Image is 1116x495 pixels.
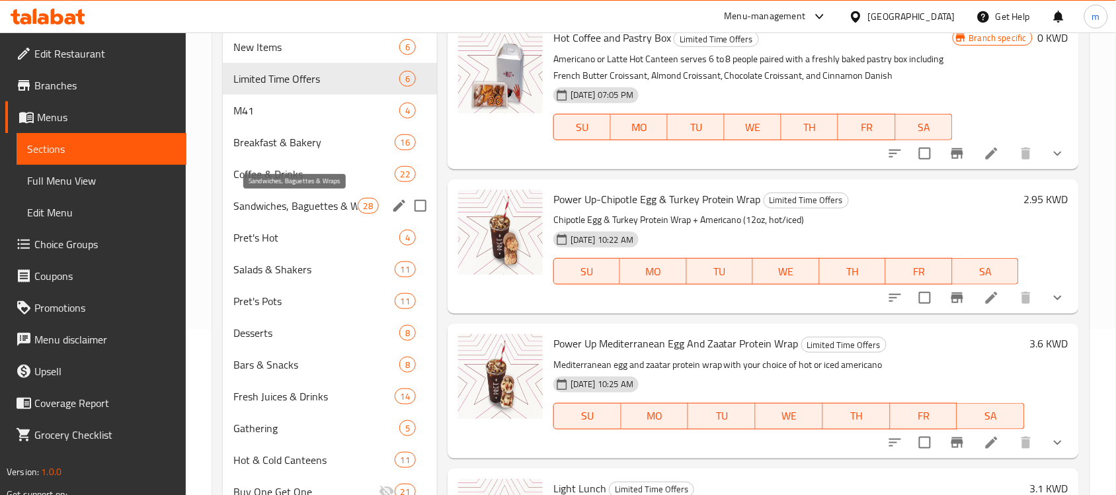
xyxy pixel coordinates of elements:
[787,118,833,137] span: TH
[5,69,186,101] a: Branches
[1092,9,1100,24] span: m
[730,118,776,137] span: WE
[984,290,1000,306] a: Edit menu item
[5,419,186,451] a: Grocery Checklist
[868,9,955,24] div: [GEOGRAPHIC_DATA]
[395,134,416,150] div: items
[674,32,758,47] span: Limited Time Offers
[223,31,437,63] div: New Items6
[1050,146,1066,161] svg: Show Choices
[553,212,1019,228] p: Chipotle Egg & Turkey Protein Wrap + Americano (12oz, hot/iced)
[34,395,176,411] span: Coverage Report
[395,390,415,403] span: 14
[896,406,953,426] span: FR
[27,204,176,220] span: Edit Menu
[559,262,615,281] span: SU
[620,258,686,285] button: MO
[233,293,394,309] span: Pret's Pots
[27,141,176,157] span: Sections
[553,403,621,429] button: SU
[668,114,725,140] button: TU
[828,406,885,426] span: TH
[1050,290,1066,306] svg: Show Choices
[886,258,952,285] button: FR
[223,126,437,158] div: Breakfast & Bakery16
[395,166,416,182] div: items
[233,103,399,118] div: M41
[34,427,176,443] span: Grocery Checklist
[395,454,415,467] span: 11
[553,357,1025,373] p: Mediterranean egg and zaatar protein wrap with your choice of hot or iced americano
[223,95,437,126] div: M414
[911,140,939,167] span: Select to update
[395,452,416,468] div: items
[565,234,639,246] span: [DATE] 10:22 AM
[891,262,947,281] span: FR
[1042,138,1074,169] button: show more
[801,337,887,353] div: Limited Time Offers
[838,114,895,140] button: FR
[223,190,437,222] div: Sandwiches, Baguettes & Wraps28edit
[233,134,394,150] span: Breakfast & Bakery
[627,406,684,426] span: MO
[5,38,186,69] a: Edit Restaurant
[233,325,399,341] span: Desserts
[7,463,39,480] span: Version:
[692,262,748,281] span: TU
[223,253,437,285] div: Salads & Shakers11
[559,406,616,426] span: SU
[1010,427,1042,459] button: delete
[37,109,176,125] span: Menus
[901,118,947,137] span: SA
[5,292,186,324] a: Promotions
[395,295,415,308] span: 11
[233,261,394,277] span: Salads & Shakers
[725,9,806,24] div: Menu-management
[223,222,437,253] div: Pret's Hot4
[233,230,399,246] div: Pret's Hot
[34,332,176,347] span: Menu disclaimer
[823,403,891,429] button: TH
[5,387,186,419] a: Coverage Report
[400,41,415,54] span: 6
[395,388,416,404] div: items
[400,327,415,339] span: 8
[553,334,799,353] span: Power Up Mediterranean Egg And Zaatar Protein Wrap
[5,355,186,387] a: Upsell
[963,406,1019,426] span: SA
[896,114,953,140] button: SA
[17,133,186,165] a: Sections
[233,166,394,182] span: Coffee & Drinks
[233,357,399,373] span: Bars & Snacks
[223,285,437,317] div: Pret's Pots11
[611,114,668,140] button: MO
[820,258,886,285] button: TH
[879,427,911,459] button: sort-choices
[891,403,958,429] button: FR
[753,258,819,285] button: WE
[34,363,176,379] span: Upsell
[17,197,186,228] a: Edit Menu
[911,284,939,312] span: Select to update
[941,138,973,169] button: Branch-specific-item
[1042,282,1074,314] button: show more
[34,300,176,316] span: Promotions
[223,349,437,381] div: Bars & Snacks8
[1010,282,1042,314] button: delete
[964,32,1032,44] span: Branch specific
[223,381,437,412] div: Fresh Juices & Drinks14
[879,138,911,169] button: sort-choices
[233,388,394,404] span: Fresh Juices & Drinks
[802,337,886,353] span: Limited Time Offers
[223,412,437,444] div: Gathering5
[1030,334,1068,353] h6: 3.6 KWD
[984,435,1000,451] a: Edit menu item
[559,118,606,137] span: SU
[694,406,750,426] span: TU
[223,63,437,95] div: Limited Time Offers6
[616,118,662,137] span: MO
